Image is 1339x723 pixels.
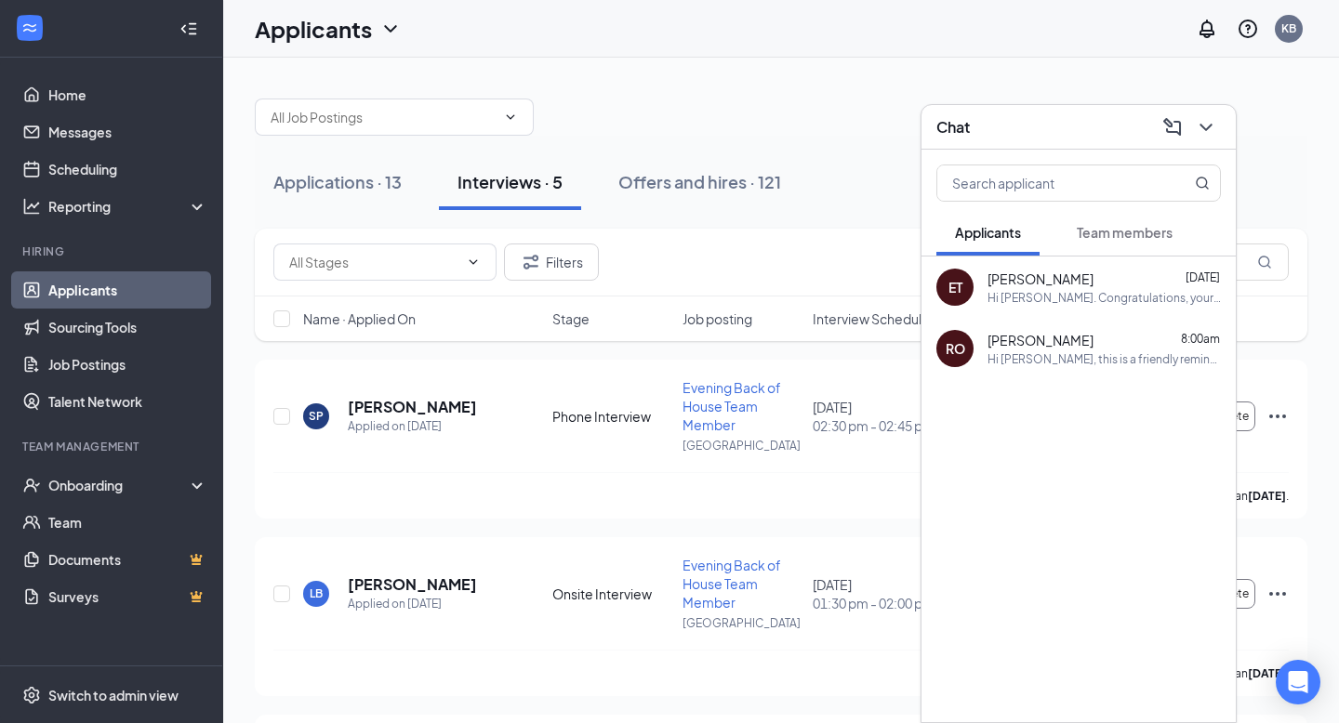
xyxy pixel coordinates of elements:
span: Job posting [683,309,752,328]
svg: ComposeMessage [1161,116,1184,138]
span: Evening Back of House Team Member [683,557,781,611]
div: Applied on [DATE] [348,595,477,613]
div: Applications · 13 [273,170,402,193]
svg: ChevronDown [379,18,402,40]
span: Stage [552,309,590,328]
svg: Analysis [22,197,41,216]
svg: Filter [520,251,542,273]
span: Name · Applied On [303,309,416,328]
div: Hi [PERSON_NAME]. Congratulations, your onsite interview with [DEMOGRAPHIC_DATA]-fil-A for Evenin... [988,290,1221,306]
svg: Collapse [179,20,198,38]
svg: MagnifyingGlass [1257,255,1272,269]
span: [PERSON_NAME] [988,331,1094,349]
span: 01:30 pm - 02:00 pm [813,594,932,612]
button: ComposeMessage [1158,112,1187,142]
a: Messages [48,113,207,151]
b: [DATE] [1248,489,1286,503]
div: Switch to admin view [48,686,179,704]
svg: Notifications [1196,18,1218,40]
div: Phone Interview [552,407,671,426]
div: Applied on [DATE] [348,417,477,436]
span: 02:30 pm - 02:45 pm [813,416,932,435]
p: [GEOGRAPHIC_DATA] [683,438,802,454]
span: [PERSON_NAME] [988,269,1094,288]
div: Open Intercom Messenger [1276,660,1320,704]
h3: Chat [936,117,970,138]
a: Talent Network [48,383,207,420]
svg: UserCheck [22,476,41,494]
div: Onboarding [48,476,192,494]
div: Onsite Interview [552,585,671,603]
a: Home [48,76,207,113]
div: [DATE] [813,398,932,435]
span: Team members [1077,224,1173,241]
button: Filter Filters [504,243,599,281]
span: Applicants [955,224,1021,241]
h5: [PERSON_NAME] [348,397,477,417]
svg: WorkstreamLogo [20,19,39,37]
div: Interviews · 5 [457,170,563,193]
div: ET [948,278,962,296]
div: LB [310,585,323,601]
svg: Ellipses [1266,583,1289,605]
span: [DATE] [1186,270,1220,284]
span: Evening Back of House Team Member [683,379,781,433]
button: ChevronDown [1191,112,1221,142]
svg: ChevronDown [1195,116,1217,138]
h5: [PERSON_NAME] [348,574,477,595]
span: 8:00am [1181,332,1220,346]
input: All Stages [289,252,458,272]
b: [DATE] [1248,666,1286,680]
svg: QuestionInfo [1237,18,1259,40]
div: RO [946,339,965,358]
svg: MagnifyingGlass [1195,176,1210,191]
svg: Settings [22,686,41,704]
a: Scheduling [48,151,207,188]
a: Sourcing Tools [48,309,207,346]
input: All Job Postings [271,107,496,127]
div: Reporting [48,197,208,216]
svg: Ellipses [1266,405,1289,427]
div: KB [1281,20,1296,36]
svg: ChevronDown [466,255,481,269]
a: Job Postings [48,346,207,383]
a: Team [48,504,207,541]
a: Applicants [48,271,207,309]
div: Hiring [22,243,204,259]
div: Hi [PERSON_NAME], this is a friendly reminder. Your interview with [DEMOGRAPHIC_DATA]-fil-A for E... [988,351,1221,367]
h1: Applicants [255,13,372,45]
a: SurveysCrown [48,578,207,615]
svg: ChevronDown [503,110,518,125]
p: [GEOGRAPHIC_DATA] [683,615,802,631]
span: Interview Schedule [813,309,930,328]
div: Offers and hires · 121 [618,170,781,193]
div: [DATE] [813,575,932,612]
a: DocumentsCrown [48,541,207,578]
div: SP [309,408,324,424]
div: Team Management [22,439,204,454]
input: Search applicant [937,165,1158,201]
